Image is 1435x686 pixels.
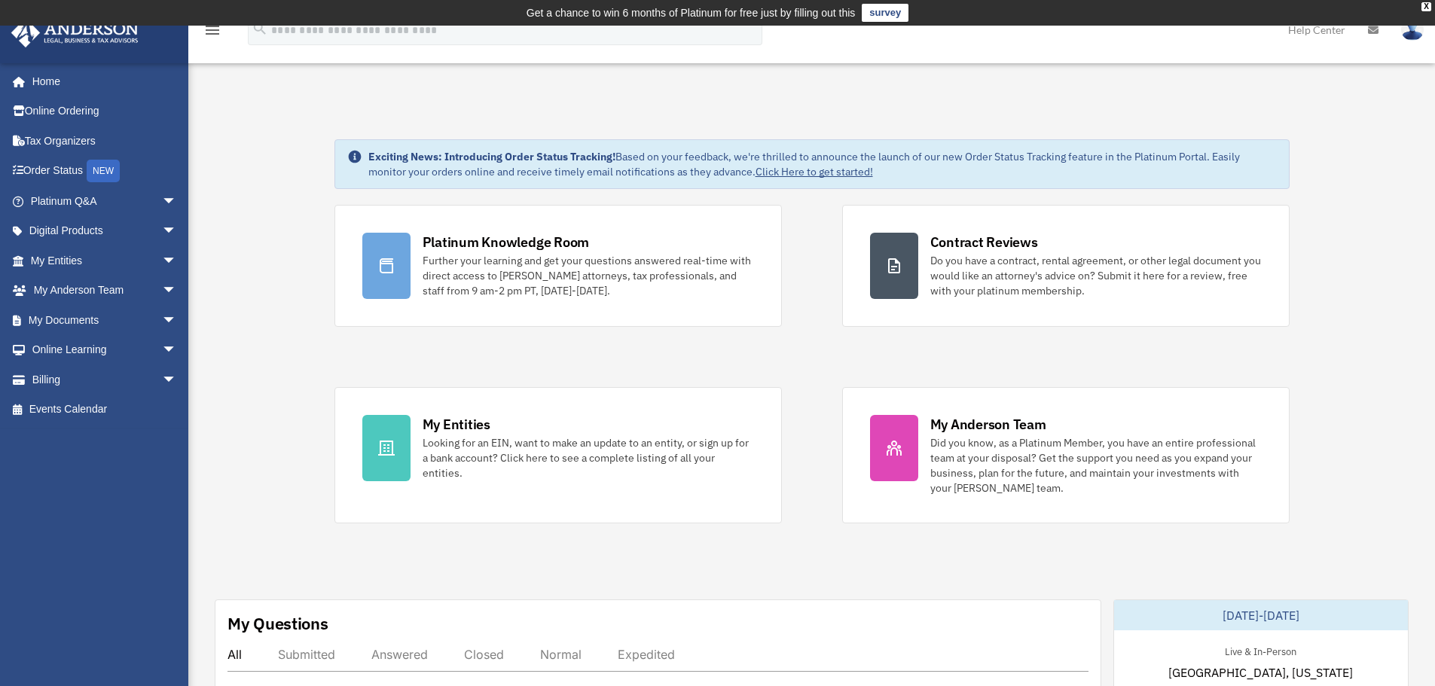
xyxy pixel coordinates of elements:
[1213,642,1308,658] div: Live & In-Person
[11,66,192,96] a: Home
[423,233,590,252] div: Platinum Knowledge Room
[11,245,200,276] a: My Entitiesarrow_drop_down
[930,233,1038,252] div: Contract Reviews
[423,253,754,298] div: Further your learning and get your questions answered real-time with direct access to [PERSON_NAM...
[227,612,328,635] div: My Questions
[423,435,754,480] div: Looking for an EIN, want to make an update to an entity, or sign up for a bank account? Click her...
[278,647,335,662] div: Submitted
[11,276,200,306] a: My Anderson Teamarrow_drop_down
[11,96,200,127] a: Online Ordering
[7,18,143,47] img: Anderson Advisors Platinum Portal
[1401,19,1424,41] img: User Pic
[11,216,200,246] a: Digital Productsarrow_drop_down
[11,364,200,395] a: Billingarrow_drop_down
[162,364,192,395] span: arrow_drop_down
[1114,600,1408,630] div: [DATE]-[DATE]
[842,205,1290,327] a: Contract Reviews Do you have a contract, rental agreement, or other legal document you would like...
[371,647,428,662] div: Answered
[842,387,1290,523] a: My Anderson Team Did you know, as a Platinum Member, you have an entire professional team at your...
[162,216,192,247] span: arrow_drop_down
[252,20,268,37] i: search
[11,305,200,335] a: My Documentsarrow_drop_down
[862,4,908,22] a: survey
[334,387,782,523] a: My Entities Looking for an EIN, want to make an update to an entity, or sign up for a bank accoun...
[11,395,200,425] a: Events Calendar
[87,160,120,182] div: NEW
[368,149,1277,179] div: Based on your feedback, we're thrilled to announce the launch of our new Order Status Tracking fe...
[618,647,675,662] div: Expedited
[203,26,221,39] a: menu
[1421,2,1431,11] div: close
[11,335,200,365] a: Online Learningarrow_drop_down
[930,435,1262,495] div: Did you know, as a Platinum Member, you have an entire professional team at your disposal? Get th...
[162,276,192,306] span: arrow_drop_down
[162,245,192,276] span: arrow_drop_down
[162,186,192,217] span: arrow_drop_down
[11,126,200,156] a: Tax Organizers
[162,305,192,336] span: arrow_drop_down
[527,4,856,22] div: Get a chance to win 6 months of Platinum for free just by filling out this
[930,253,1262,298] div: Do you have a contract, rental agreement, or other legal document you would like an attorney's ad...
[334,205,782,327] a: Platinum Knowledge Room Further your learning and get your questions answered real-time with dire...
[162,335,192,366] span: arrow_drop_down
[368,150,615,163] strong: Exciting News: Introducing Order Status Tracking!
[1168,663,1353,681] span: [GEOGRAPHIC_DATA], [US_STATE]
[464,647,504,662] div: Closed
[11,186,200,216] a: Platinum Q&Aarrow_drop_down
[423,415,490,434] div: My Entities
[11,156,200,187] a: Order StatusNEW
[227,647,242,662] div: All
[203,21,221,39] i: menu
[930,415,1046,434] div: My Anderson Team
[756,165,873,178] a: Click Here to get started!
[540,647,582,662] div: Normal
